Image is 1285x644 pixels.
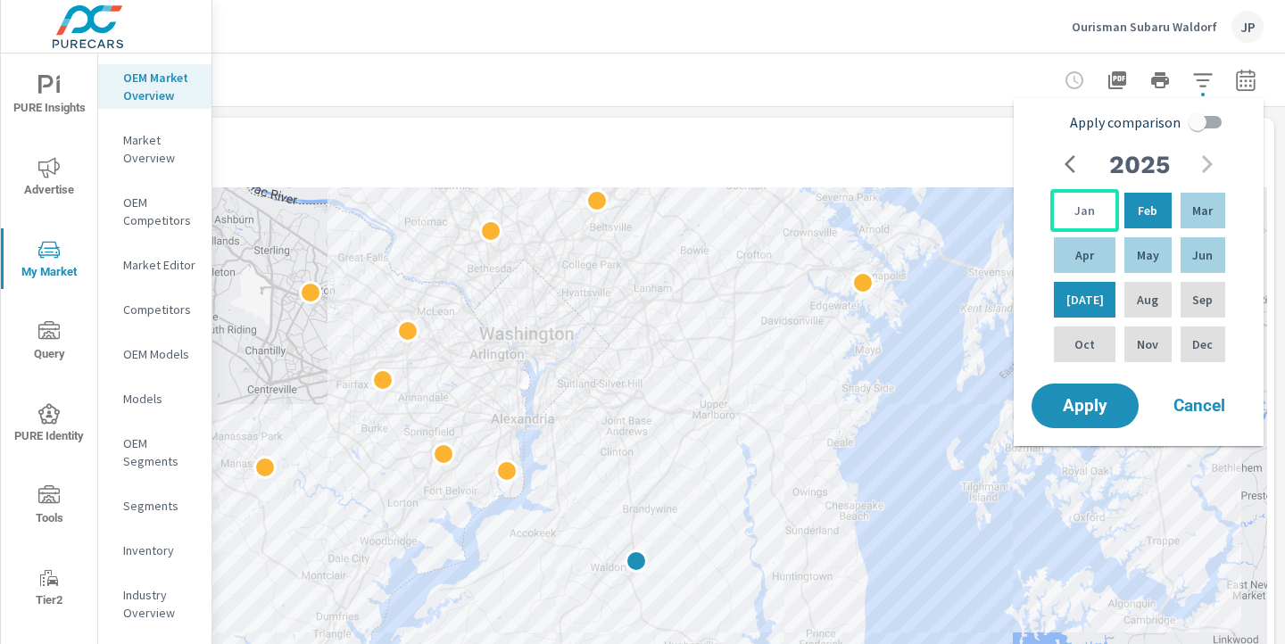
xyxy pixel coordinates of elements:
p: Competitors [123,301,197,318]
span: PURE Insights [6,75,92,119]
p: Jun [1192,246,1213,264]
p: Industry Overview [123,586,197,622]
p: Models [123,390,197,408]
span: Tier2 [6,567,92,611]
span: Tools [6,485,92,529]
p: OEM Market Overview [123,69,197,104]
button: Apply [1032,384,1139,428]
p: Jan [1074,202,1095,219]
p: Nov [1137,335,1158,353]
p: Sep [1192,291,1213,309]
div: OEM Models [98,341,211,367]
p: Segments [123,497,197,515]
p: May [1137,246,1159,264]
p: Inventory [123,541,197,559]
p: OEM Segments [123,434,197,470]
span: Query [6,321,92,365]
p: Feb [1138,202,1157,219]
p: Mar [1192,202,1213,219]
p: OEM Models [123,345,197,363]
div: OEM Segments [98,430,211,475]
div: Market Editor [98,252,211,278]
span: Apply comparison [1070,111,1181,133]
button: Cancel [1146,384,1253,428]
span: Apply [1049,398,1121,414]
p: Dec [1192,335,1213,353]
p: [DATE] [1066,291,1104,309]
span: Advertise [6,157,92,201]
p: Oct [1074,335,1095,353]
div: OEM Competitors [98,189,211,234]
button: Apply Filters [1185,62,1221,98]
span: My Market [6,239,92,283]
h2: 2025 [1109,149,1170,180]
p: Ourisman Subaru Waldorf [1072,19,1217,35]
div: Competitors [98,296,211,323]
div: Segments [98,492,211,519]
p: Market Overview [123,131,197,167]
p: Apr [1075,246,1094,264]
div: Inventory [98,537,211,564]
div: Market Overview [98,127,211,171]
p: Aug [1137,291,1158,309]
div: Industry Overview [98,582,211,626]
span: Cancel [1164,398,1235,414]
button: Select Date Range [1228,62,1264,98]
div: Models [98,385,211,412]
p: Market Editor [123,256,197,274]
span: PURE Identity [6,403,92,447]
div: OEM Market Overview [98,64,211,109]
p: OEM Competitors [123,194,197,229]
div: JP [1231,11,1264,43]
